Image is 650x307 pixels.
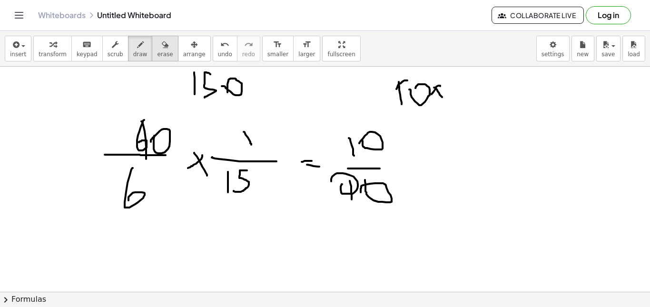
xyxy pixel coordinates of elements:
button: Log in [586,6,631,24]
button: draw [128,36,153,61]
button: new [571,36,594,61]
i: format_size [302,39,311,50]
span: Collaborate Live [500,11,576,20]
span: smaller [267,51,288,58]
span: transform [39,51,67,58]
span: erase [157,51,173,58]
button: scrub [102,36,128,61]
a: Whiteboards [38,10,86,20]
span: redo [242,51,255,58]
span: draw [133,51,148,58]
button: erase [152,36,178,61]
button: transform [33,36,72,61]
button: Toggle navigation [11,8,27,23]
span: fullscreen [327,51,355,58]
button: arrange [178,36,211,61]
i: format_size [273,39,282,50]
button: insert [5,36,31,61]
span: larger [298,51,315,58]
span: load [628,51,640,58]
button: format_sizesmaller [262,36,294,61]
i: keyboard [82,39,91,50]
button: save [596,36,620,61]
button: keyboardkeypad [71,36,103,61]
button: redoredo [237,36,260,61]
span: arrange [183,51,206,58]
i: undo [220,39,229,50]
span: scrub [108,51,123,58]
span: undo [218,51,232,58]
button: settings [536,36,570,61]
span: keypad [77,51,98,58]
button: Collaborate Live [492,7,584,24]
span: save [601,51,615,58]
span: settings [542,51,564,58]
span: insert [10,51,26,58]
button: undoundo [213,36,237,61]
span: new [577,51,589,58]
button: fullscreen [322,36,360,61]
i: redo [244,39,253,50]
button: load [622,36,645,61]
button: format_sizelarger [293,36,320,61]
